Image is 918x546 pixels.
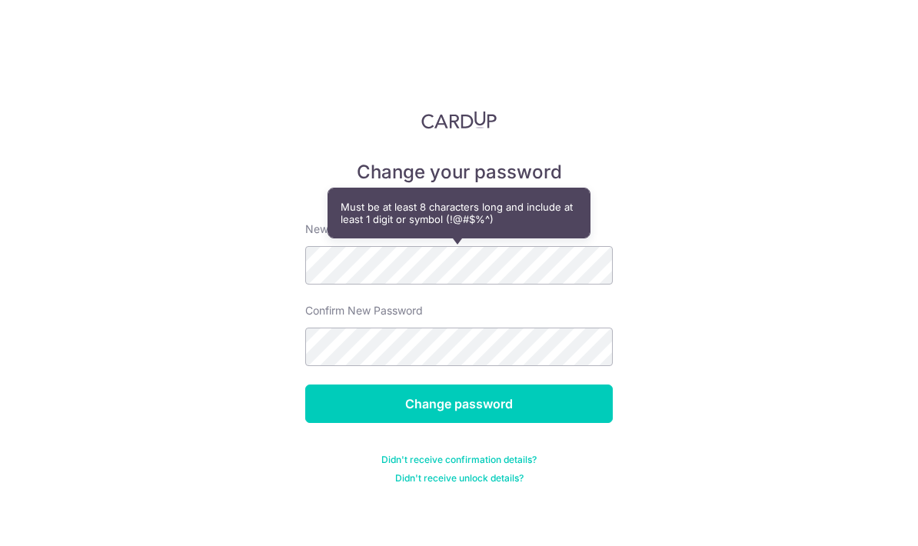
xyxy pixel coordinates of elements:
[305,385,613,423] input: Change password
[328,188,590,238] div: Must be at least 8 characters long and include at least 1 digit or symbol (!@#$%^)
[395,472,524,484] a: Didn't receive unlock details?
[421,111,497,129] img: CardUp Logo
[305,221,381,237] label: New password
[381,454,537,466] a: Didn't receive confirmation details?
[305,303,423,318] label: Confirm New Password
[305,160,613,185] h5: Change your password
